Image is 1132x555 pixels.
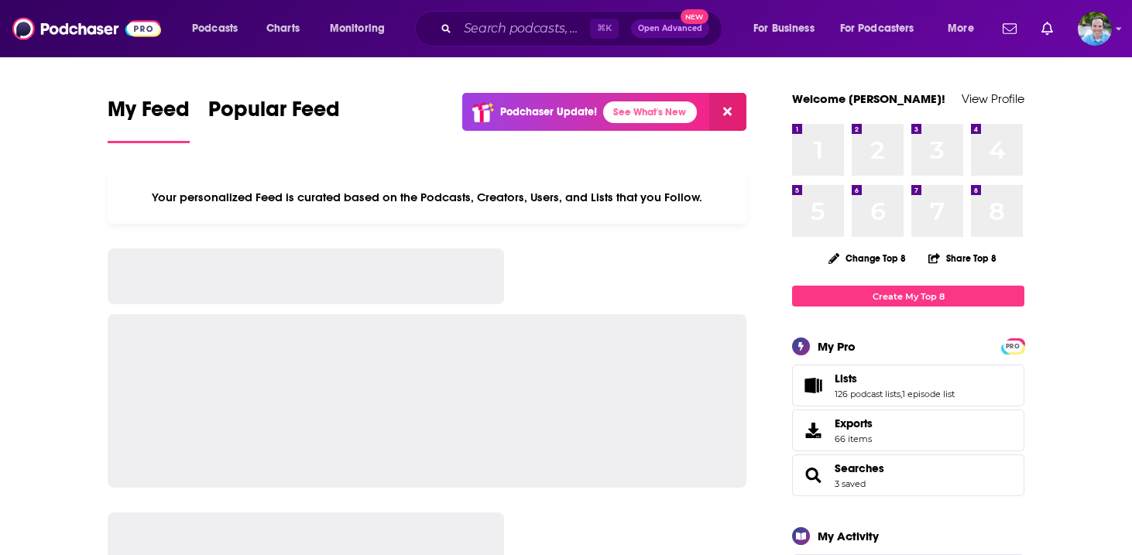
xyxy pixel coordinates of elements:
[108,96,190,143] a: My Feed
[458,16,590,41] input: Search podcasts, credits, & more...
[330,18,385,39] span: Monitoring
[835,416,873,430] span: Exports
[792,454,1024,496] span: Searches
[997,15,1023,42] a: Show notifications dropdown
[902,389,955,399] a: 1 episode list
[181,16,258,41] button: open menu
[962,91,1024,106] a: View Profile
[743,16,834,41] button: open menu
[590,19,619,39] span: ⌘ K
[798,420,828,441] span: Exports
[818,339,856,354] div: My Pro
[948,18,974,39] span: More
[835,461,884,475] a: Searches
[681,9,708,24] span: New
[835,372,857,385] span: Lists
[1035,15,1059,42] a: Show notifications dropdown
[208,96,340,132] span: Popular Feed
[792,365,1024,406] span: Lists
[835,389,900,399] a: 126 podcast lists
[108,171,746,224] div: Your personalized Feed is curated based on the Podcasts, Creators, Users, and Lists that you Follow.
[638,25,702,33] span: Open Advanced
[928,243,997,273] button: Share Top 8
[12,14,161,43] img: Podchaser - Follow, Share and Rate Podcasts
[792,409,1024,451] a: Exports
[819,248,915,268] button: Change Top 8
[108,96,190,132] span: My Feed
[753,18,815,39] span: For Business
[798,464,828,486] a: Searches
[835,433,873,444] span: 66 items
[792,286,1024,307] a: Create My Top 8
[319,16,405,41] button: open menu
[631,19,709,38] button: Open AdvancedNew
[1078,12,1112,46] button: Show profile menu
[1003,340,1022,351] a: PRO
[818,529,879,543] div: My Activity
[208,96,340,143] a: Popular Feed
[792,91,945,106] a: Welcome [PERSON_NAME]!
[798,375,828,396] a: Lists
[937,16,993,41] button: open menu
[835,478,866,489] a: 3 saved
[500,105,597,118] p: Podchaser Update!
[1078,12,1112,46] span: Logged in as johnnemo
[900,389,902,399] span: ,
[1003,341,1022,352] span: PRO
[266,18,300,39] span: Charts
[1078,12,1112,46] img: User Profile
[430,11,737,46] div: Search podcasts, credits, & more...
[256,16,309,41] a: Charts
[830,16,937,41] button: open menu
[603,101,697,123] a: See What's New
[835,372,955,385] a: Lists
[192,18,238,39] span: Podcasts
[840,18,914,39] span: For Podcasters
